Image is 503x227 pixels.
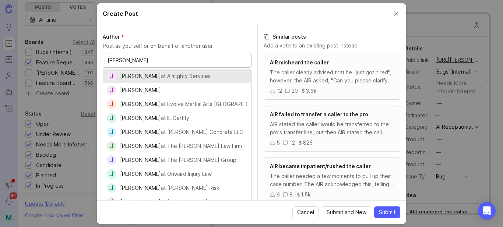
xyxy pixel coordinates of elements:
p: Add a vote to an existing post instead [264,42,400,49]
div: at [PERSON_NAME] Law [161,198,219,206]
div: J [107,155,116,165]
div: 20 [292,87,298,95]
div: at Onward Injury Law [161,170,212,178]
div: The caller needed a few moments to pull up their case number. The AIR acknowledged this, telling ... [270,172,394,188]
div: AIR stated the caller would be transferred to the pro's transfer line, but then AIR stated the ca... [270,120,394,136]
div: The caller clearly advised that he "just got hired", however, the AIR asked, "Can you please clar... [270,68,394,85]
div: J [107,183,116,193]
h3: Similar posts [264,33,400,40]
span: [PERSON_NAME] [120,73,161,79]
div: J [107,113,116,123]
div: J [107,85,116,95]
span: [PERSON_NAME] [120,185,161,191]
span: [PERSON_NAME] [120,129,161,135]
div: 8 [289,191,293,199]
div: 3.6k [306,87,317,95]
span: Cancel [297,209,314,216]
div: at [PERSON_NAME] Concrete LLC [161,128,243,136]
span: [PERSON_NAME] [120,87,161,93]
div: J [107,127,116,137]
button: Close create post modal [392,10,400,18]
div: J [107,197,116,207]
div: Open Intercom Messenger [478,202,496,220]
div: 12 [289,139,295,147]
span: Submit and New [327,209,366,216]
span: [PERSON_NAME] [120,199,161,205]
div: J [107,169,116,179]
span: [PERSON_NAME] [120,101,161,107]
span: [PERSON_NAME] [120,143,161,149]
div: J [107,71,116,81]
div: 1.5k [301,191,311,199]
div: 5 [277,139,280,147]
button: Submit and New [322,206,371,218]
p: Post as yourself or on behalf of another user [103,42,251,50]
span: AIR became impatient/rushed the caller [270,163,371,169]
div: at [PERSON_NAME] Risk [161,184,219,192]
span: [PERSON_NAME] [120,157,161,163]
span: AIR misheard the caller [270,59,329,65]
input: User's name [108,56,247,64]
a: AIR misheard the callerThe caller clearly advised that he "just got hired", however, the AIR aske... [264,54,400,100]
span: AIR failed to transfer a caller to the pro [270,111,368,117]
div: J [107,99,116,109]
button: Submit [374,206,400,218]
div: at IE Certify [161,114,189,122]
div: 825 [303,139,313,147]
h2: Create Post [103,9,138,18]
span: Submit [379,209,395,216]
div: 6 [277,191,280,199]
span: [PERSON_NAME] [120,115,161,121]
div: 12 [277,87,282,95]
div: at The [PERSON_NAME] Group [161,156,236,164]
span: [PERSON_NAME] [120,171,161,177]
div: at The [PERSON_NAME] Law Firm [161,142,242,150]
div: at Evolve Martial Arts [GEOGRAPHIC_DATA] [161,100,266,108]
a: AIR failed to transfer a caller to the proAIR stated the caller would be transferred to the pro's... [264,106,400,152]
span: Author (required) [103,33,124,40]
button: Cancel [292,206,319,218]
a: AIR became impatient/rushed the callerThe caller needed a few moments to pull up their case numbe... [264,157,400,203]
div: J [107,141,116,151]
div: at Almighty Services [161,72,211,80]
